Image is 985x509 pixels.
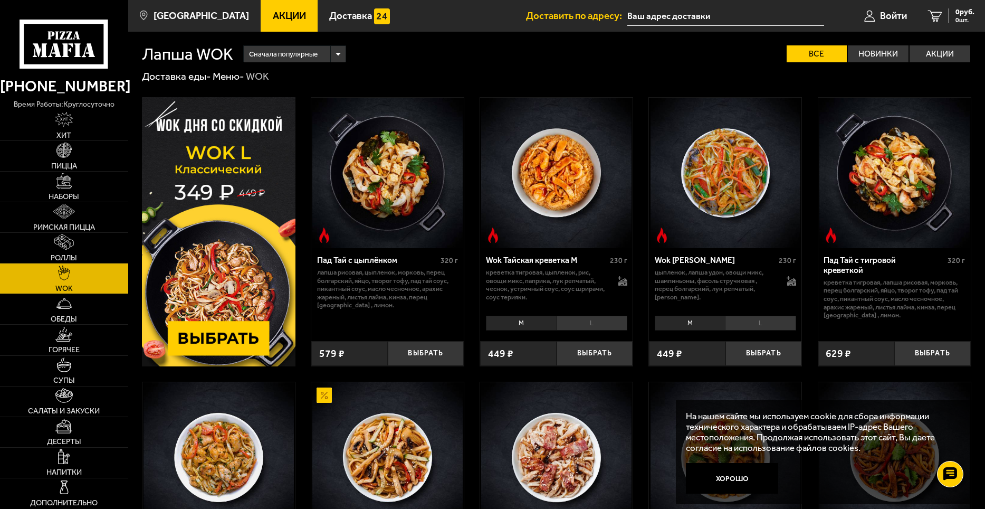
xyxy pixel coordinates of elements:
span: Напитки [46,468,82,476]
span: Акции [273,11,306,21]
img: Острое блюдо [823,228,838,243]
img: Пад Тай с тигровой креветкой [819,98,970,248]
a: Острое блюдоWok Тайская креветка M [480,98,633,248]
h1: Лапша WOK [142,46,233,62]
span: 320 г [948,256,965,265]
div: Пад Тай с тигровой креветкой [824,256,945,275]
p: цыпленок, лапша удон, овощи микс, шампиньоны, фасоль стручковая , перец болгарский, лук репчатый,... [655,268,776,301]
img: Острое блюдо [317,228,332,243]
p: креветка тигровая, цыпленок, рис, овощи микс, паприка, лук репчатый, чеснок, устричный соус, соус... [486,268,607,301]
li: L [556,316,627,331]
span: Сначала популярные [249,44,318,64]
span: Десерты [47,438,81,445]
input: Ваш адрес доставки [627,6,824,26]
span: WOK [55,285,73,292]
div: Wok [PERSON_NAME] [655,256,776,266]
span: Горячее [49,346,80,353]
span: [GEOGRAPHIC_DATA] [154,11,249,21]
label: Акции [910,45,970,62]
a: Острое блюдоПад Тай с тигровой креветкой [818,98,971,248]
span: Пицца [51,162,77,169]
button: Выбрать [725,341,802,366]
span: 0 шт. [955,17,974,23]
button: Выбрать [557,341,633,366]
span: 449 ₽ [488,348,513,359]
div: Пад Тай с цыплёнком [317,256,438,266]
span: Доставить по адресу: [526,11,627,21]
span: 230 г [779,256,796,265]
button: Выбрать [894,341,971,366]
li: M [655,316,725,331]
div: Wok Тайская креветка M [486,256,607,266]
img: Wok Карри М [651,98,801,248]
span: Обеды [51,315,77,323]
span: 320 г [441,256,458,265]
p: креветка тигровая, лапша рисовая, морковь, перец болгарский, яйцо, творог тофу, пад тай соус, пик... [824,278,965,319]
img: 15daf4d41897b9f0e9f617042186c801.svg [374,8,389,24]
li: M [486,316,556,331]
span: Войти [880,11,907,21]
span: 0 руб. [955,8,974,16]
li: L [725,316,796,331]
p: лапша рисовая, цыпленок, морковь, перец болгарский, яйцо, творог тофу, пад тай соус, пикантный со... [317,268,458,309]
button: Выбрать [388,341,464,366]
a: Острое блюдоПад Тай с цыплёнком [311,98,464,248]
span: Наборы [49,193,79,200]
button: Хорошо [686,463,778,494]
label: Новинки [848,45,909,62]
img: Пад Тай с цыплёнком [312,98,463,248]
span: 449 ₽ [657,348,682,359]
span: Дополнительно [30,499,98,506]
img: Острое блюдо [485,228,501,243]
img: Акционный [317,388,332,403]
span: Роллы [51,254,77,261]
div: WOK [246,70,269,83]
label: Все [787,45,847,62]
span: 230 г [610,256,627,265]
span: Хит [56,131,71,139]
img: Острое блюдо [654,228,670,243]
a: Доставка еды- [142,70,211,82]
img: Wok Тайская креветка M [481,98,632,248]
span: 579 ₽ [319,348,345,359]
span: Супы [53,376,75,384]
a: Меню- [213,70,244,82]
a: Острое блюдоWok Карри М [649,98,801,248]
p: На нашем сайте мы используем cookie для сбора информации технического характера и обрабатываем IP... [686,411,954,454]
span: Доставка [329,11,372,21]
span: Римская пицца [33,223,95,231]
span: Салаты и закуски [28,407,100,414]
span: 629 ₽ [826,348,851,359]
